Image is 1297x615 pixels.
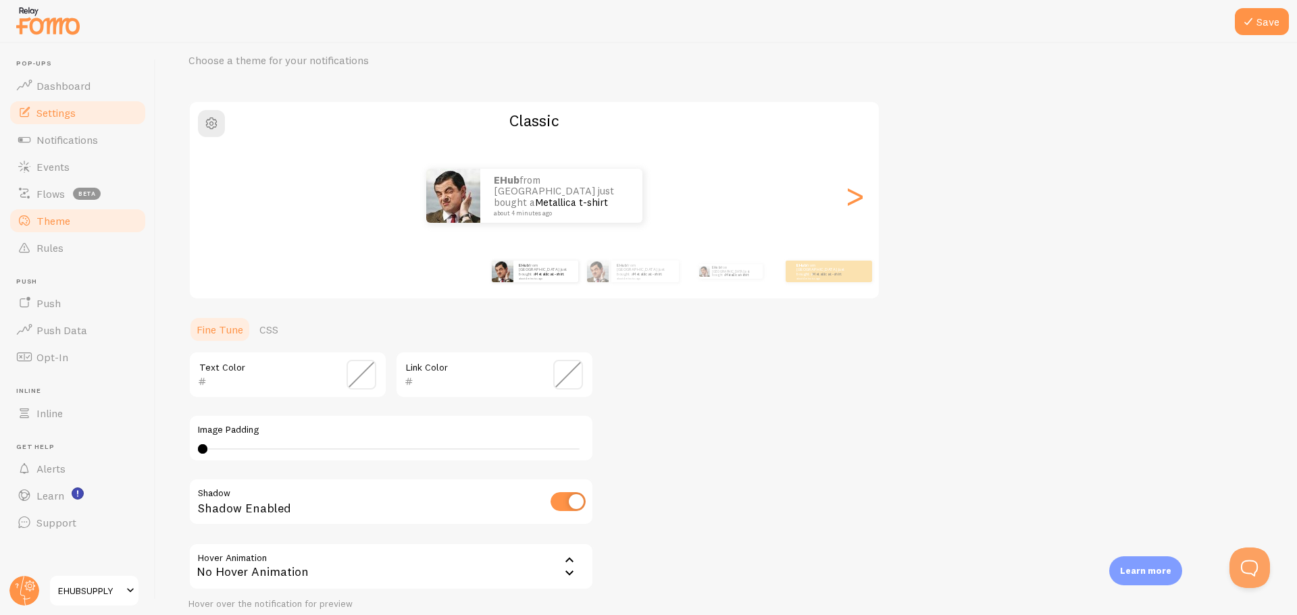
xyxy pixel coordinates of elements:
[8,72,147,99] a: Dashboard
[72,487,84,500] svg: <p>Watch New Feature Tutorials!</p>
[8,400,147,427] a: Inline
[617,263,673,279] p: from [GEOGRAPHIC_DATA] just bought a
[58,583,122,599] span: EHUBSUPPLY
[633,271,662,277] a: Metallica t-shirt
[8,180,147,207] a: Flows beta
[519,277,571,279] small: about 4 minutes ago
[188,316,251,343] a: Fine Tune
[16,59,147,68] span: Pop-ups
[535,271,564,277] a: Metallica t-shirt
[36,462,66,475] span: Alerts
[494,175,629,217] p: from [GEOGRAPHIC_DATA] just bought a
[36,406,63,420] span: Inline
[712,264,757,279] p: from [GEOGRAPHIC_DATA] just bought a
[712,265,721,269] strong: eHub
[36,214,70,228] span: Theme
[8,290,147,317] a: Push
[36,241,63,255] span: Rules
[251,316,286,343] a: CSS
[8,153,147,180] a: Events
[36,296,61,310] span: Push
[8,99,147,126] a: Settings
[14,3,82,38] img: fomo-relay-logo-orange.svg
[188,53,513,68] p: Choose a theme for your notifications
[36,133,98,146] span: Notifications
[188,478,594,527] div: Shadow Enabled
[8,455,147,482] a: Alerts
[36,160,70,173] span: Events
[36,516,76,529] span: Support
[190,110,879,131] h2: Classic
[16,277,147,286] span: Push
[617,277,672,279] small: about 4 minutes ago
[36,489,64,502] span: Learn
[698,266,709,277] img: Fomo
[796,263,807,268] strong: eHub
[519,263,573,279] p: from [GEOGRAPHIC_DATA] just bought a
[796,277,849,279] small: about 4 minutes ago
[535,196,608,209] a: Metallica t-shirt
[617,263,627,268] strong: eHub
[36,106,76,119] span: Settings
[492,261,513,282] img: Fomo
[494,210,625,217] small: about 4 minutes ago
[49,574,140,607] a: EHUBSUPPLY
[519,263,529,268] strong: eHub
[1109,556,1182,585] div: Learn more
[16,387,147,396] span: Inline
[73,188,101,200] span: beta
[796,263,850,279] p: from [GEOGRAPHIC_DATA] just bought a
[1120,564,1171,577] p: Learn more
[587,261,609,282] img: Fomo
[16,443,147,452] span: Get Help
[36,323,87,337] span: Push Data
[8,344,147,371] a: Opt-In
[8,509,147,536] a: Support
[8,207,147,234] a: Theme
[8,317,147,344] a: Push Data
[36,187,65,200] span: Flows
[726,273,748,277] a: Metallica t-shirt
[846,147,863,244] div: Next slide
[813,271,842,277] a: Metallica t-shirt
[36,79,91,92] span: Dashboard
[8,482,147,509] a: Learn
[1229,547,1270,588] iframe: Help Scout Beacon - Open
[188,543,594,590] div: No Hover Animation
[188,598,594,610] div: Hover over the notification for preview
[494,173,519,186] strong: eHub
[8,126,147,153] a: Notifications
[198,424,584,436] label: Image Padding
[426,169,480,223] img: Fomo
[8,234,147,261] a: Rules
[36,350,68,364] span: Opt-In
